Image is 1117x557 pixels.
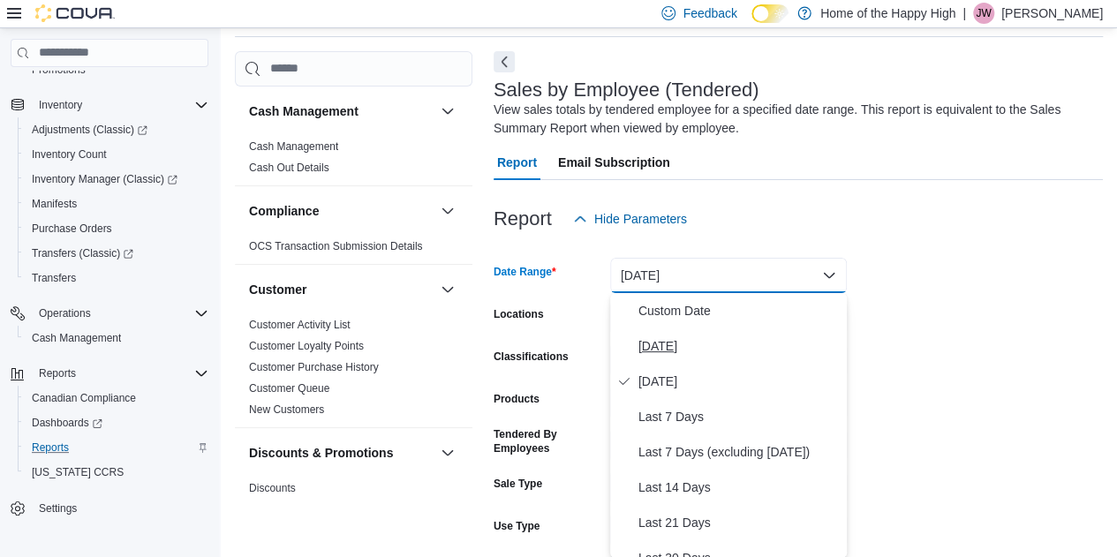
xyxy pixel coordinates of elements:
[249,381,329,395] span: Customer Queue
[32,63,86,77] span: Promotions
[249,240,423,252] a: OCS Transaction Submission Details
[25,193,208,215] span: Manifests
[437,442,458,463] button: Discounts & Promotions
[249,102,434,120] button: Cash Management
[32,440,69,455] span: Reports
[973,3,994,24] div: Jacob Williams
[25,462,208,483] span: Washington CCRS
[25,267,83,289] a: Transfers
[32,303,208,324] span: Operations
[39,306,91,320] span: Operations
[437,200,458,222] button: Compliance
[25,388,208,409] span: Canadian Compliance
[249,361,379,373] a: Customer Purchase History
[249,102,358,120] h3: Cash Management
[683,4,736,22] span: Feedback
[494,427,603,455] label: Tendered By Employees
[32,123,147,137] span: Adjustments (Classic)
[18,216,215,241] button: Purchase Orders
[249,403,324,416] a: New Customers
[494,79,759,101] h3: Sales by Employee (Tendered)
[18,266,215,290] button: Transfers
[25,59,93,80] a: Promotions
[962,3,966,24] p: |
[494,208,552,230] h3: Report
[4,495,215,521] button: Settings
[494,307,544,321] label: Locations
[32,497,208,519] span: Settings
[32,197,77,211] span: Manifests
[25,327,208,349] span: Cash Management
[4,301,215,326] button: Operations
[25,218,119,239] a: Purchase Orders
[249,360,379,374] span: Customer Purchase History
[566,201,694,237] button: Hide Parameters
[235,136,472,185] div: Cash Management
[35,4,115,22] img: Cova
[25,119,155,140] a: Adjustments (Classic)
[32,498,84,519] a: Settings
[249,403,324,417] span: New Customers
[249,482,296,494] a: Discounts
[638,300,840,321] span: Custom Date
[4,361,215,386] button: Reports
[25,169,185,190] a: Inventory Manager (Classic)
[25,218,208,239] span: Purchase Orders
[25,412,109,433] a: Dashboards
[32,416,102,430] span: Dashboards
[249,382,329,395] a: Customer Queue
[18,435,215,460] button: Reports
[1001,3,1103,24] p: [PERSON_NAME]
[437,101,458,122] button: Cash Management
[249,161,329,175] span: Cash Out Details
[18,241,215,266] a: Transfers (Classic)
[32,147,107,162] span: Inventory Count
[32,363,208,384] span: Reports
[249,139,338,154] span: Cash Management
[32,391,136,405] span: Canadian Compliance
[32,363,83,384] button: Reports
[25,267,208,289] span: Transfers
[820,3,955,24] p: Home of the Happy High
[25,59,208,80] span: Promotions
[558,145,670,180] span: Email Subscription
[249,340,364,352] a: Customer Loyalty Points
[32,331,121,345] span: Cash Management
[25,412,208,433] span: Dashboards
[249,202,319,220] h3: Compliance
[594,210,687,228] span: Hide Parameters
[494,265,556,279] label: Date Range
[638,477,840,498] span: Last 14 Days
[18,410,215,435] a: Dashboards
[18,57,215,82] button: Promotions
[249,239,423,253] span: OCS Transaction Submission Details
[249,319,351,331] a: Customer Activity List
[235,478,472,548] div: Discounts & Promotions
[32,94,208,116] span: Inventory
[25,169,208,190] span: Inventory Manager (Classic)
[18,167,215,192] a: Inventory Manager (Classic)
[249,339,364,353] span: Customer Loyalty Points
[18,460,215,485] button: [US_STATE] CCRS
[437,279,458,300] button: Customer
[494,51,515,72] button: Next
[638,335,840,357] span: [DATE]
[235,314,472,427] div: Customer
[497,145,537,180] span: Report
[494,519,540,533] label: Use Type
[249,162,329,174] a: Cash Out Details
[494,350,569,364] label: Classifications
[494,477,542,491] label: Sale Type
[25,388,143,409] a: Canadian Compliance
[18,192,215,216] button: Manifests
[32,303,98,324] button: Operations
[751,4,789,23] input: Dark Mode
[249,503,333,516] a: Promotion Details
[18,142,215,167] button: Inventory Count
[638,406,840,427] span: Last 7 Days
[249,140,338,153] a: Cash Management
[249,281,306,298] h3: Customer
[4,93,215,117] button: Inventory
[39,98,82,112] span: Inventory
[249,202,434,220] button: Compliance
